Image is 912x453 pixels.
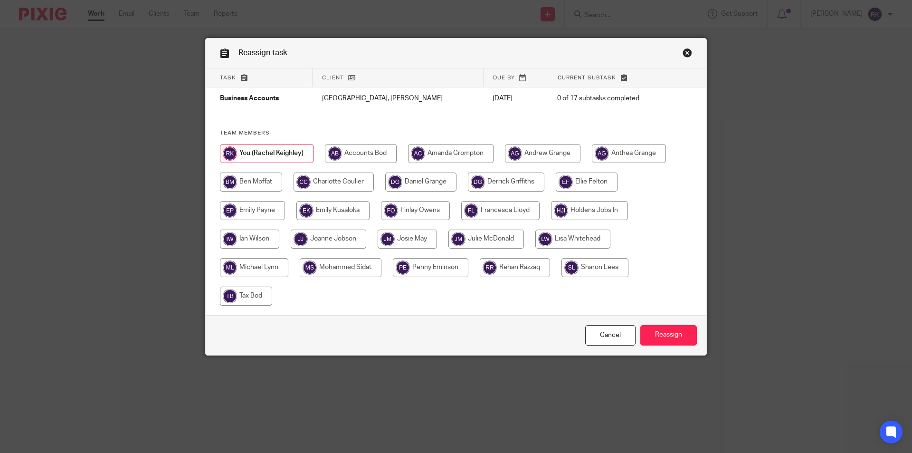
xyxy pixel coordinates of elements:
span: Due by [493,75,515,80]
td: 0 of 17 subtasks completed [548,87,671,110]
span: Business Accounts [220,96,279,102]
p: [GEOGRAPHIC_DATA], [PERSON_NAME] [322,94,474,103]
span: Current subtask [558,75,616,80]
span: Reassign task [238,49,287,57]
a: Close this dialog window [683,48,692,61]
p: [DATE] [493,94,538,103]
a: Close this dialog window [585,325,636,346]
h4: Team members [220,129,692,137]
span: Client [322,75,344,80]
span: Task [220,75,236,80]
input: Reassign [640,325,697,346]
